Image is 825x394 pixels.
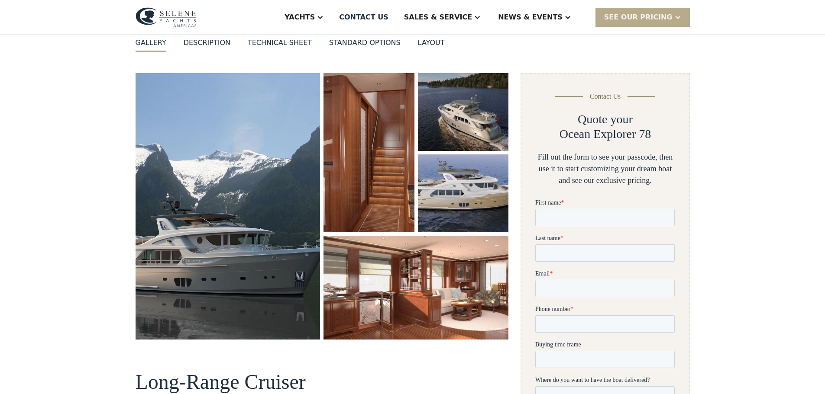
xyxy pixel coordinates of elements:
input: Yes, I’d like to receive SMS updates.Reply STOP to unsubscribe at any time. [2,351,8,356]
div: DESCRIPTION [184,38,230,48]
div: News & EVENTS [498,12,563,22]
div: layout [418,38,445,48]
span: Tick the box below to receive occasional updates, exclusive offers, and VIP access via text message. [1,295,138,318]
div: Fill out the form to see your passcode, then use it to start customizing your dream boat and see ... [535,151,675,186]
h2: Quote your [578,112,633,127]
strong: Yes, I’d like to receive SMS updates. [10,351,104,358]
a: layout [418,38,445,52]
h2: Long-Range Cruiser [136,371,509,394]
a: open lightbox [418,154,509,232]
a: open lightbox [324,236,508,339]
a: standard options [329,38,401,52]
a: DESCRIPTION [184,38,230,52]
a: open lightbox [418,73,509,151]
div: Contact US [339,12,388,22]
div: Technical sheet [248,38,312,48]
span: Reply STOP to unsubscribe at any time. [2,351,134,365]
img: logo [136,7,197,27]
div: GALLERY [136,38,166,48]
div: standard options [329,38,401,48]
a: Technical sheet [248,38,312,52]
input: I want to subscribe to your Newsletter.Unsubscribe any time by clicking the link at the bottom of... [2,378,8,384]
a: open lightbox [324,73,414,232]
a: open lightbox [136,73,320,339]
h2: Ocean Explorer 78 [560,127,651,141]
span: We respect your time - only the good stuff, never spam. [1,324,135,339]
strong: I want to subscribe to your Newsletter. [2,378,79,393]
div: SEE Our Pricing [595,8,690,26]
div: Contact Us [590,91,621,102]
div: SEE Our Pricing [604,12,673,22]
div: Sales & Service [404,12,472,22]
div: Yachts [285,12,315,22]
a: GALLERY [136,38,166,52]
